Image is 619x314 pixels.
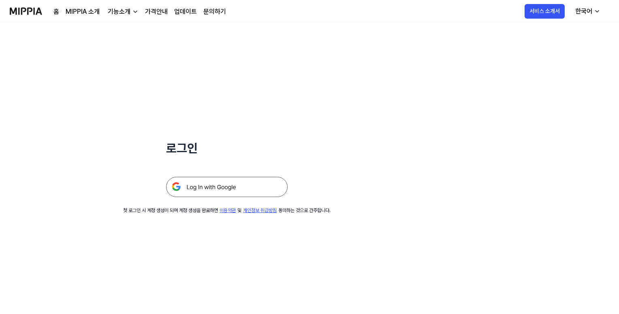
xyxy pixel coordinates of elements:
div: 첫 로그인 시 계정 생성이 되며 계정 생성을 완료하면 및 동의하는 것으로 간주합니다. [123,207,331,214]
img: 구글 로그인 버튼 [166,177,288,197]
a: MIPPIA 소개 [66,7,100,17]
a: 이용약관 [220,208,236,213]
a: 가격안내 [145,7,168,17]
a: 문의하기 [203,7,226,17]
button: 서비스 소개서 [525,4,565,19]
div: 기능소개 [106,7,132,17]
button: 기능소개 [106,7,139,17]
img: down [132,8,139,15]
button: 한국어 [569,3,605,19]
a: 업데이트 [174,7,197,17]
a: 개인정보 취급방침 [243,208,277,213]
a: 홈 [53,7,59,17]
div: 한국어 [574,6,594,16]
h1: 로그인 [166,139,288,157]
